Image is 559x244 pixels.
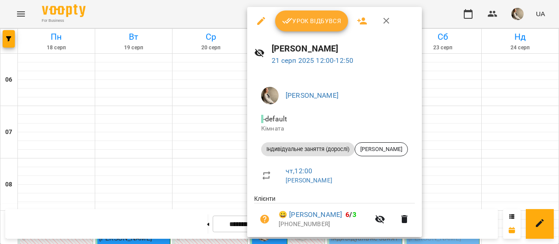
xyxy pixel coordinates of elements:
[286,177,332,184] a: [PERSON_NAME]
[279,210,342,220] a: 😀 [PERSON_NAME]
[272,56,354,65] a: 21 серп 2025 12:00-12:50
[254,194,415,238] ul: Клієнти
[272,42,415,55] h6: [PERSON_NAME]
[352,210,356,219] span: 3
[355,142,408,156] div: [PERSON_NAME]
[275,10,349,31] button: Урок відбувся
[279,220,369,229] p: [PHONE_NUMBER]
[261,145,355,153] span: Індивідуальне заняття (дорослі)
[261,124,408,133] p: Кімната
[286,91,338,100] a: [PERSON_NAME]
[282,16,342,26] span: Урок відбувся
[261,115,289,123] span: - default
[254,209,275,230] button: Візит ще не сплачено. Додати оплату?
[345,210,356,219] b: /
[355,145,407,153] span: [PERSON_NAME]
[286,167,312,175] a: чт , 12:00
[261,87,279,104] img: 3379ed1806cda47daa96bfcc4923c7ab.jpg
[345,210,349,219] span: 6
